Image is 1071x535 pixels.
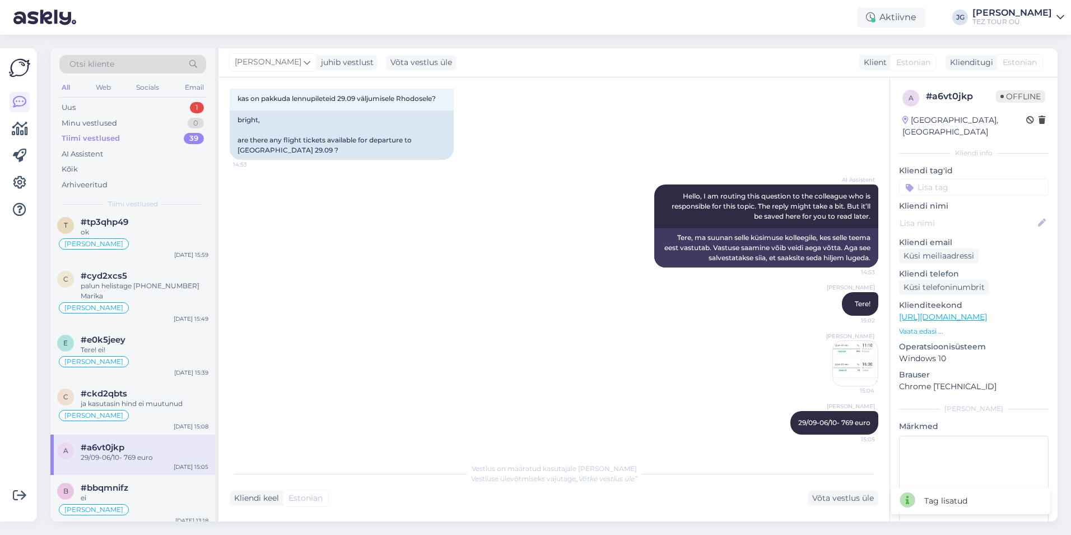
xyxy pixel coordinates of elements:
[827,283,875,292] span: [PERSON_NAME]
[63,393,68,401] span: c
[857,7,925,27] div: Aktiivne
[81,453,208,463] div: 29/09-06/10- 769 euro
[62,118,117,129] div: Minu vestlused
[69,58,114,70] span: Otsi kliente
[174,251,208,259] div: [DATE] 15:59
[899,353,1049,365] p: Windows 10
[63,446,68,455] span: a
[833,176,875,184] span: AI Assistent
[900,217,1036,229] input: Lisa nimi
[64,305,123,311] span: [PERSON_NAME]
[899,165,1049,177] p: Kliendi tag'id
[924,495,967,507] div: Tag lisatud
[81,493,208,503] div: ei
[972,8,1064,26] a: [PERSON_NAME]TEZ TOUR OÜ
[316,57,374,68] div: juhib vestlust
[899,248,979,264] div: Küsi meiliaadressi
[81,217,128,227] span: #tp3qhp49
[81,335,125,345] span: #e0k5jeey
[94,80,113,95] div: Web
[896,57,930,68] span: Estonian
[899,341,1049,353] p: Operatsioonisüsteem
[62,149,103,160] div: AI Assistent
[183,80,206,95] div: Email
[902,114,1026,138] div: [GEOGRAPHIC_DATA], [GEOGRAPHIC_DATA]
[188,118,204,129] div: 0
[81,271,127,281] span: #cyd2xcs5
[134,80,161,95] div: Socials
[859,57,887,68] div: Klient
[174,463,208,471] div: [DATE] 15:05
[108,199,158,209] span: Tiimi vestlused
[174,422,208,431] div: [DATE] 15:08
[81,442,124,453] span: #a6vt0jkp
[899,404,1049,414] div: [PERSON_NAME]
[1003,57,1037,68] span: Estonian
[672,192,872,220] span: Hello, I am routing this question to the colleague who is responsible for this topic. The reply m...
[64,412,123,419] span: [PERSON_NAME]
[833,435,875,444] span: 15:05
[798,418,870,427] span: 29/09-06/10- 769 euro
[62,179,108,191] div: Arhiveeritud
[230,492,279,504] div: Kliendi keel
[64,358,123,365] span: [PERSON_NAME]
[64,221,68,229] span: t
[59,80,72,95] div: All
[855,299,870,308] span: Tere!
[576,474,637,483] i: „Võtke vestlus üle”
[827,402,875,411] span: [PERSON_NAME]
[288,492,323,504] span: Estonian
[184,133,204,144] div: 39
[62,164,78,175] div: Kõik
[62,102,76,113] div: Uus
[833,341,878,386] img: Attachment
[899,280,989,295] div: Küsi telefoninumbrit
[174,315,208,323] div: [DATE] 15:49
[63,275,68,283] span: c
[64,506,123,513] span: [PERSON_NAME]
[972,17,1052,26] div: TEZ TOUR OÜ
[833,268,875,276] span: 14:53
[81,483,128,493] span: #bbqmnifz
[808,491,878,506] div: Võta vestlus üle
[899,148,1049,158] div: Kliendi info
[81,227,208,237] div: ok
[972,8,1052,17] div: [PERSON_NAME]
[899,381,1049,393] p: Chrome [TECHNICAL_ID]
[386,55,457,70] div: Võta vestlus üle
[899,268,1049,280] p: Kliendi telefon
[64,241,123,247] span: [PERSON_NAME]
[899,299,1049,311] p: Klienditeekond
[81,345,208,355] div: Tere! ei!
[62,133,120,144] div: Tiimi vestlused
[63,339,68,347] span: e
[230,110,454,160] div: bright, are there any flight tickets available for departure to [GEOGRAPHIC_DATA] 29.09 ?
[654,228,878,267] div: Tere, ma suunan selle küsimuse kolleegile, kes selle teema eest vastutab. Vastuse saamine võib ve...
[63,487,68,495] span: b
[826,332,874,340] span: [PERSON_NAME]
[175,516,208,525] div: [DATE] 13:18
[832,386,874,395] span: 15:04
[81,281,208,301] div: palun helistage [PHONE_NUMBER] Marika
[472,464,637,473] span: Vestlus on määratud kasutajale [PERSON_NAME]
[926,90,996,103] div: # a6vt0jkp
[899,421,1049,432] p: Märkmed
[996,90,1045,103] span: Offline
[899,369,1049,381] p: Brauser
[899,326,1049,336] p: Vaata edasi ...
[833,316,875,325] span: 15:02
[9,57,30,79] img: Askly Logo
[174,368,208,377] div: [DATE] 15:39
[235,56,301,68] span: [PERSON_NAME]
[899,200,1049,212] p: Kliendi nimi
[899,237,1049,248] p: Kliendi email
[233,160,275,169] span: 14:53
[952,10,968,25] div: JG
[190,102,204,113] div: 1
[946,57,993,68] div: Klienditugi
[471,474,637,483] span: Vestluse ülevõtmiseks vajutage
[899,312,987,322] a: [URL][DOMAIN_NAME]
[81,399,208,409] div: ja kasutasin hind ei muutunud
[909,94,914,102] span: a
[81,389,127,399] span: #ckd2qbts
